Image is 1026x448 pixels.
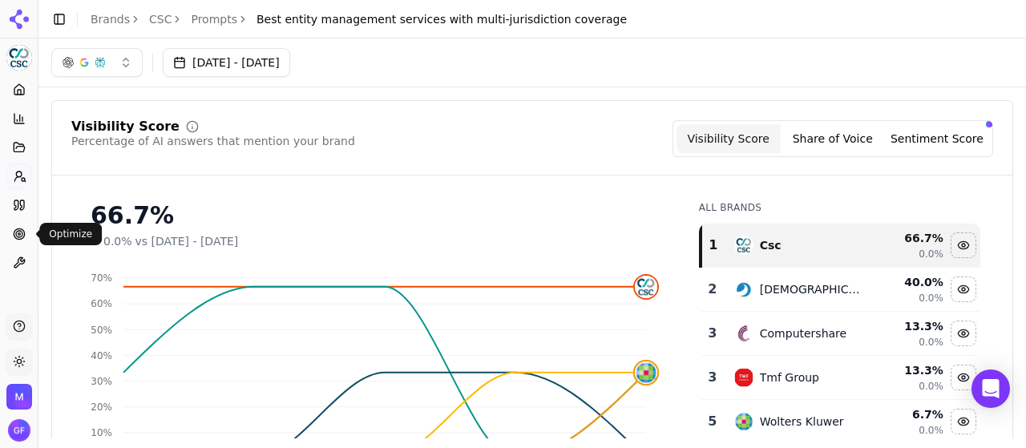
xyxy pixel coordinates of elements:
[677,124,781,153] button: Visibility Score
[701,312,980,356] tr: 3computershareComputershare13.3%0.0%Hide computershare data
[760,369,819,385] div: Tmf Group
[951,232,976,258] button: Hide csc data
[734,412,753,431] img: wolters kluwer
[760,281,860,297] div: [DEMOGRAPHIC_DATA]
[951,321,976,346] button: Hide computershare data
[760,237,782,253] div: Csc
[951,276,976,302] button: Hide vistra data
[951,409,976,434] button: Hide wolters kluwer data
[256,11,627,27] span: Best entity management services with multi-jurisdiction coverage
[919,380,943,393] span: 0.0%
[91,272,112,284] tspan: 70%
[91,11,627,27] nav: breadcrumb
[71,120,180,133] div: Visibility Score
[71,133,355,149] div: Percentage of AI answers that mention your brand
[919,424,943,437] span: 0.0%
[709,236,718,255] div: 1
[734,280,753,299] img: vistra
[635,276,657,298] img: csc
[872,318,943,334] div: 13.3 %
[6,384,32,410] button: Open organization switcher
[6,384,32,410] img: Melissa Dowd - Sandbox
[971,369,1010,408] div: Open Intercom Messenger
[91,376,112,387] tspan: 30%
[951,365,976,390] button: Hide tmf group data
[91,325,112,336] tspan: 50%
[701,268,980,312] tr: 2vistra[DEMOGRAPHIC_DATA]40.0%0.0%Hide vistra data
[6,45,32,71] img: CSC
[6,45,32,71] button: Current brand: CSC
[8,419,30,442] button: Open user button
[91,350,112,361] tspan: 40%
[8,419,30,442] img: Geoffrey Forman
[707,412,718,431] div: 5
[919,248,943,260] span: 0.0%
[39,223,102,245] div: Optimize
[734,368,753,387] img: tmf group
[707,280,718,299] div: 2
[734,236,753,255] img: csc
[872,230,943,246] div: 66.7 %
[885,124,989,153] button: Sentiment Score
[635,361,657,384] img: wolters kluwer
[701,224,980,268] tr: 1cscCsc66.7%0.0%Hide csc data
[734,324,753,343] img: computershare
[919,336,943,349] span: 0.0%
[707,368,718,387] div: 3
[872,362,943,378] div: 13.3 %
[760,325,846,341] div: Computershare
[699,201,980,214] div: All Brands
[91,402,112,413] tspan: 20%
[872,274,943,290] div: 40.0 %
[707,324,718,343] div: 3
[163,48,290,77] button: [DATE] - [DATE]
[701,356,980,400] tr: 3tmf groupTmf Group13.3%0.0%Hide tmf group data
[149,11,172,27] a: CSC
[760,414,844,430] div: Wolters Kluwer
[191,11,237,27] a: Prompts
[781,124,885,153] button: Share of Voice
[103,233,132,249] span: 0.0%
[91,13,130,26] a: Brands
[91,298,112,309] tspan: 60%
[91,427,112,438] tspan: 10%
[135,233,239,249] span: vs [DATE] - [DATE]
[91,201,667,230] div: 66.7%
[701,400,980,444] tr: 5wolters kluwerWolters Kluwer6.7%0.0%Hide wolters kluwer data
[919,292,943,305] span: 0.0%
[872,406,943,422] div: 6.7 %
